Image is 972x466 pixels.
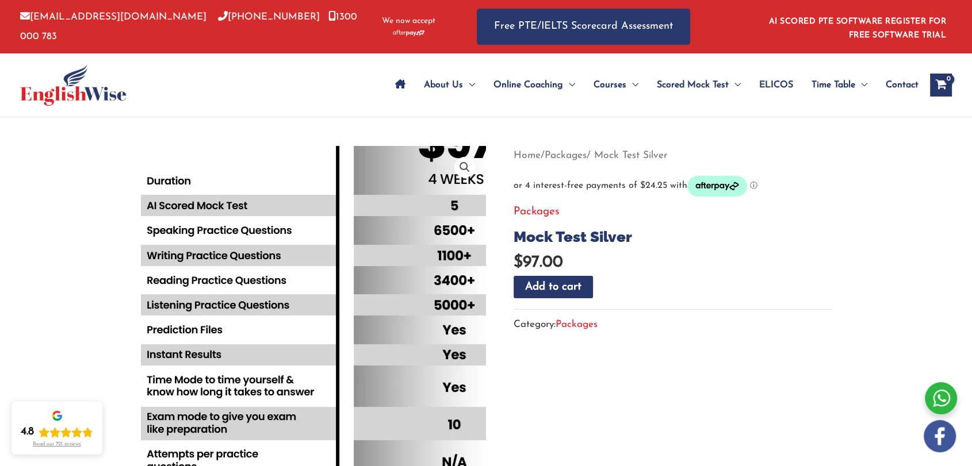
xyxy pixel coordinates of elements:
[514,146,831,165] nav: Breadcrumb
[393,30,424,36] img: Afterpay-Logo
[514,315,598,334] span: Category:
[493,65,563,105] span: Online Coaching
[545,151,587,160] a: Packages
[454,157,475,178] a: View full-screen image gallery
[750,65,802,105] a: ELICOS
[657,65,729,105] span: Scored Mock Test
[514,151,541,160] a: Home
[20,12,206,22] a: [EMAIL_ADDRESS][DOMAIN_NAME]
[584,65,648,105] a: CoursesMenu Toggle
[21,425,34,439] div: 4.8
[20,64,127,106] img: cropped-ew-logo
[886,65,919,105] span: Contact
[626,65,638,105] span: Menu Toggle
[769,17,947,40] a: AI SCORED PTE SOFTWARE REGISTER FOR FREE SOFTWARE TRIAL
[802,65,877,105] a: Time TableMenu Toggle
[855,65,867,105] span: Menu Toggle
[594,65,626,105] span: Courses
[382,16,435,27] span: We now accept
[514,206,560,217] a: Packages
[21,425,93,439] div: Rating: 4.8 out of 5
[729,65,741,105] span: Menu Toggle
[415,65,484,105] a: About UsMenu Toggle
[556,319,598,329] a: Packages
[762,8,952,45] aside: Header Widget 1
[386,65,919,105] nav: Site Navigation: Main Menu
[20,12,357,41] a: 1300 000 783
[514,228,831,246] h1: Mock Test Silver
[484,65,584,105] a: Online CoachingMenu Toggle
[877,65,919,105] a: Contact
[924,420,956,452] img: white-facebook.png
[514,255,563,271] bdi: 97.00
[930,74,952,97] a: View Shopping Cart, empty
[463,65,475,105] span: Menu Toggle
[563,65,575,105] span: Menu Toggle
[514,276,593,298] button: Add to cart
[759,65,793,105] span: ELICOS
[33,441,81,448] div: Read our 721 reviews
[812,65,855,105] span: Time Table
[648,65,750,105] a: Scored Mock TestMenu Toggle
[218,12,320,22] a: [PHONE_NUMBER]
[514,255,523,271] span: $
[424,65,463,105] span: About Us
[477,9,690,45] a: Free PTE/IELTS Scorecard Assessment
